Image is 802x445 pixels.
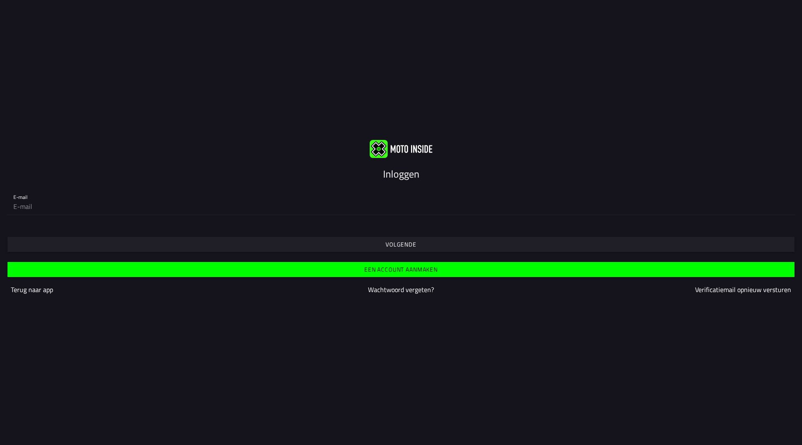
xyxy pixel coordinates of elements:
ion-text: Inloggen [383,166,419,181]
input: E-mail [13,198,789,215]
ion-button: Een account aanmaken [8,262,794,277]
a: Terug naar app [11,285,53,295]
a: Wachtwoord vergeten? [368,285,434,295]
ion-text: Volgende [386,242,416,247]
a: Verificatiemail opnieuw versturen [695,285,791,295]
